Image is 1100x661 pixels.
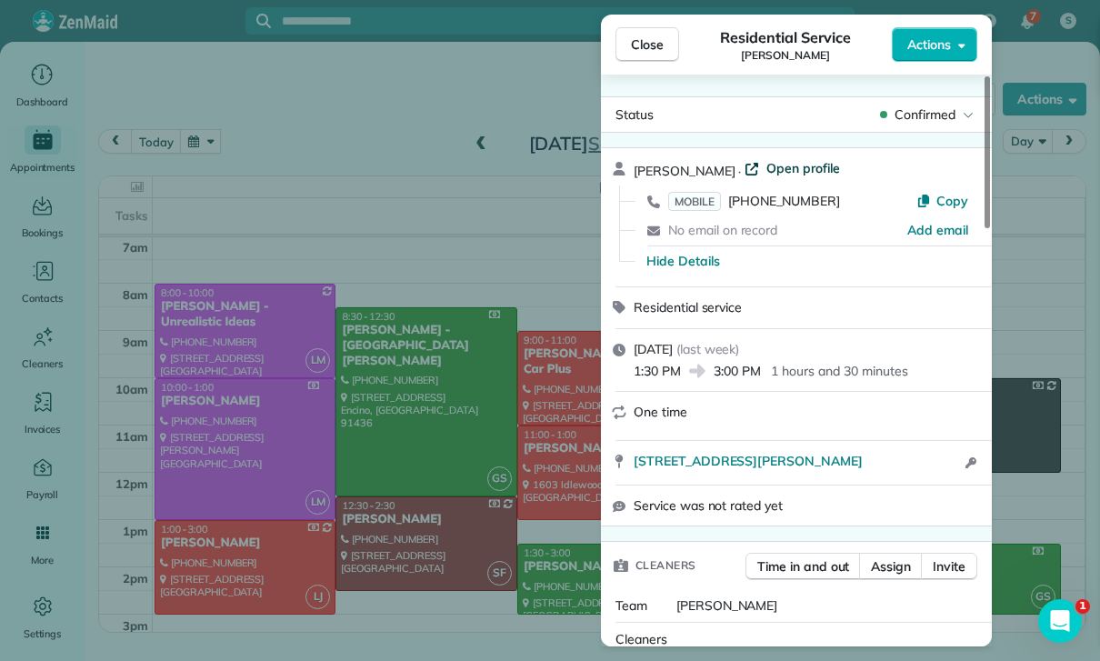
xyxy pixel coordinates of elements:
span: [PERSON_NAME] [741,48,830,63]
button: Assign [859,553,923,580]
span: No email on record [668,222,777,238]
span: Close [631,35,664,54]
span: ( last week ) [676,341,740,357]
span: Team [615,597,647,614]
span: Copy [936,193,968,209]
span: Assign [871,557,911,576]
span: Confirmed [895,105,955,124]
span: 3:00 PM [714,362,761,380]
span: Cleaners [635,556,696,575]
span: [STREET_ADDRESS][PERSON_NAME] [634,452,863,470]
button: Open access information [960,452,981,474]
span: [PHONE_NUMBER] [728,193,840,209]
button: Close [615,27,679,62]
span: Actions [907,35,951,54]
button: Copy [916,192,968,210]
span: [PERSON_NAME] [676,597,778,614]
span: Open profile [766,159,840,177]
span: · [735,164,745,178]
a: Add email [907,221,968,239]
span: One time [634,404,687,420]
span: 1 [1075,599,1090,614]
span: Cleaners [615,631,667,647]
span: [DATE] [634,341,673,357]
span: Residential Service [720,26,850,48]
span: Time in and out [757,557,849,576]
button: Invite [921,553,977,580]
a: MOBILE[PHONE_NUMBER] [668,192,840,210]
span: Status [615,106,654,123]
a: [STREET_ADDRESS][PERSON_NAME] [634,452,960,470]
button: Hide Details [646,252,720,270]
span: 1:30 PM [634,362,681,380]
span: Invite [933,557,965,576]
p: 1 hours and 30 minutes [771,362,907,380]
a: Open profile [745,159,840,177]
span: Service was not rated yet [634,496,783,515]
button: Time in and out [745,553,861,580]
span: Residential service [634,299,742,315]
span: [PERSON_NAME] [634,163,735,179]
iframe: Intercom live chat [1038,599,1082,643]
span: MOBILE [668,192,721,211]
